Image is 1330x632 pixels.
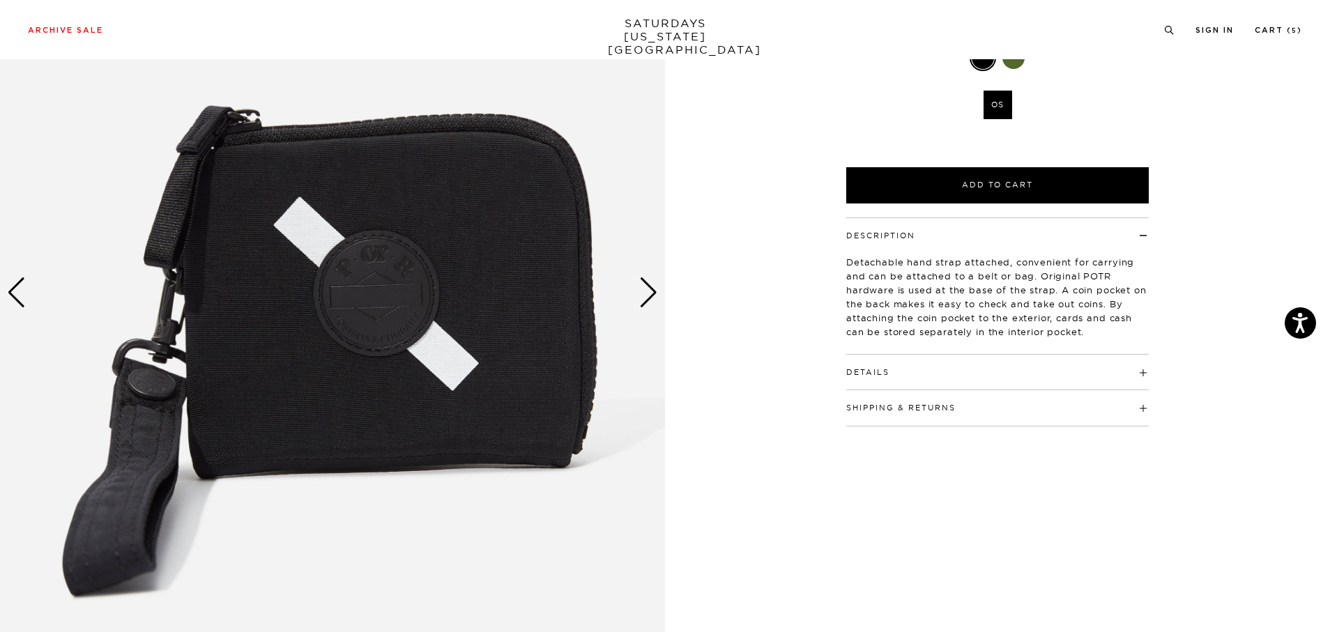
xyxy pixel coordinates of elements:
[846,255,1149,339] p: Detachable hand strap attached, convenient for carrying and can be attached to a belt or bag. Ori...
[846,404,956,412] button: Shipping & Returns
[1195,26,1234,34] a: Sign In
[28,26,103,34] a: Archive Sale
[846,167,1149,203] button: Add to Cart
[639,277,658,308] div: Next slide
[846,232,915,240] button: Description
[1255,26,1302,34] a: Cart (5)
[984,91,1012,119] label: OS
[1292,28,1297,34] small: 5
[608,17,723,56] a: SATURDAYS[US_STATE][GEOGRAPHIC_DATA]
[846,369,889,376] button: Details
[7,277,26,308] div: Previous slide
